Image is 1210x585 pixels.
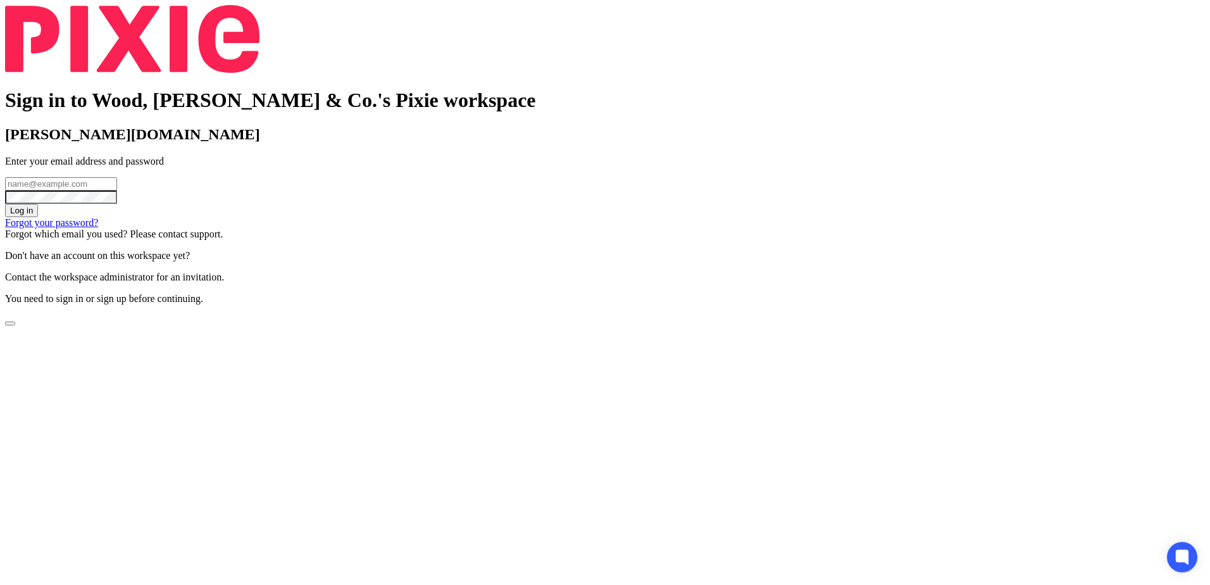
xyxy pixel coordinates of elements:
p: Enter your email address and password [5,156,1205,167]
span: contact support [158,229,220,239]
div: . [5,229,1205,240]
h2: [PERSON_NAME][DOMAIN_NAME] [5,126,1205,143]
a: Forgot your password? [5,217,98,228]
p: Contact the workspace administrator for an invitation. [5,272,1205,283]
h1: Sign in to Wood, [PERSON_NAME] & Co.'s Pixie workspace [5,89,1205,112]
img: Pixie [5,5,259,73]
p: Don't have an account on this workspace yet? [5,250,1205,261]
span: Forgot which email you used? Please [5,229,156,239]
p: You need to sign in or sign up before continuing. [5,293,1205,305]
input: name@example.com [5,177,117,191]
input: Log in [5,204,38,217]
